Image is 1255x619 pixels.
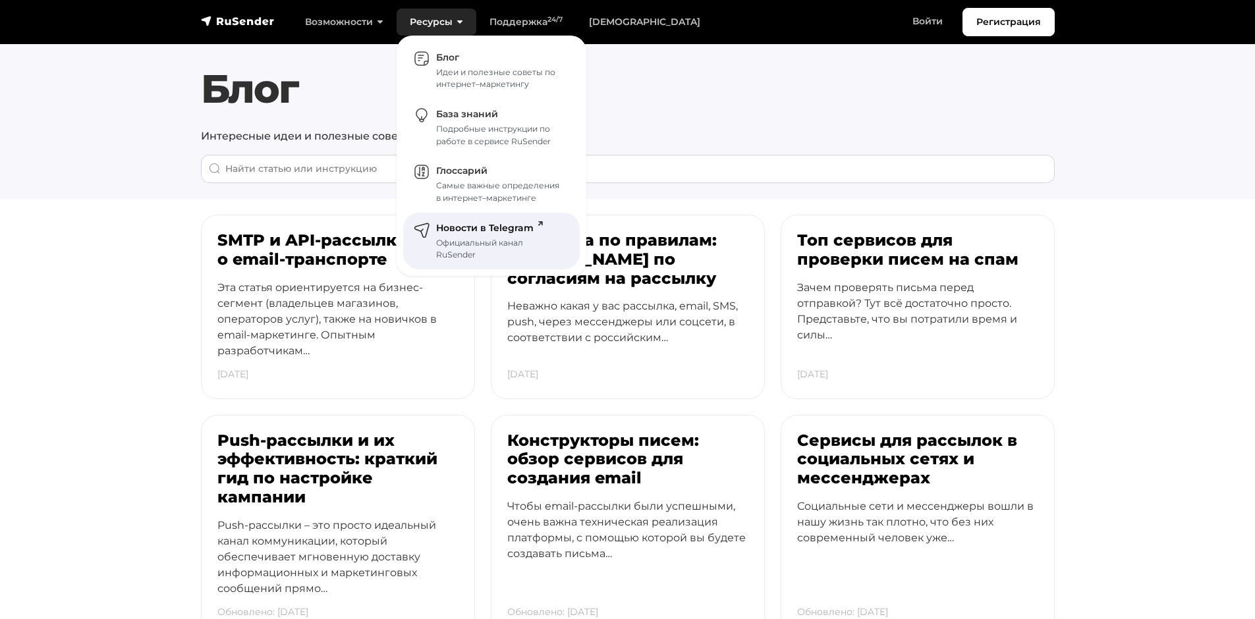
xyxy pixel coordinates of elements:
[403,99,580,155] a: База знаний Подробные инструкции по работе в сервисе RuSender
[201,155,1055,183] input: When autocomplete results are available use up and down arrows to review and enter to go to the d...
[899,8,956,35] a: Войти
[397,9,476,36] a: Ресурсы
[436,108,498,120] span: База знаний
[507,431,748,488] h3: Конструкторы писем: обзор сервисов для создания email
[201,215,475,399] a: SMTP и API-рассылки: всё о email‑транспорте Эта статья ориентируется на бизнес-сегмент (владельце...
[217,431,459,507] h3: Push-рассылки и их эффективность: краткий гид по настройке кампании
[201,65,1055,113] h1: Блог
[962,8,1055,36] a: Регистрация
[403,213,580,269] a: Новости в Telegram Официальный канал RuSender
[436,222,542,234] span: Новости в Telegram
[797,280,1038,367] p: Зачем проверять письма перед отправкой? Тут всё достаточно просто. Представьте, что вы потратили ...
[201,128,1055,144] p: Интересные идеи и полезные советы по интернет-маркетингу
[797,498,1038,570] p: Социальные сети и мессенджеры вошли в нашу жизнь так плотно, что без них современный человек уже…
[507,231,748,288] h3: Подписка по правилам: [PERSON_NAME] по согласиям на рассылку
[201,14,275,28] img: RuSender
[491,215,765,399] a: Подписка по правилам: [PERSON_NAME] по согласиям на рассылку Неважно какая у вас рассылка, email,...
[547,15,563,24] sup: 24/7
[797,231,1038,269] h3: Топ сервисов для проверки писем на спам
[436,51,459,63] span: Блог
[217,361,248,388] p: [DATE]
[781,215,1055,399] a: Топ сервисов для проверки писем на спам Зачем проверять письма перед отправкой? Тут всё достаточн...
[576,9,713,36] a: [DEMOGRAPHIC_DATA]
[436,123,564,148] div: Подробные инструкции по работе в сервисе RuSender
[507,298,748,369] p: Неважно какая у вас рассылка, email, SMS, push, через мессенджеры или соцсети, в соответствии с р...
[436,165,488,176] span: Глоссарий
[403,42,580,99] a: Блог Идеи и полезные советы по интернет–маркетингу
[797,361,828,388] p: [DATE]
[217,280,459,383] p: Эта статья ориентируется на бизнес-сегмент (владельцев магазинов, операторов услуг), также на нов...
[436,180,564,204] div: Самые важные определения в интернет–маркетинге
[217,231,459,269] h3: SMTP и API-рассылки: всё о email‑транспорте
[436,67,564,91] div: Идеи и полезные советы по интернет–маркетингу
[797,431,1038,488] h3: Сервисы для рассылок в социальных сетях и мессенджерах
[292,9,397,36] a: Возможности
[476,9,576,36] a: Поддержка24/7
[507,361,538,388] p: [DATE]
[436,237,564,261] div: Официальный канал RuSender
[507,498,748,585] p: Чтобы email-рассылки были успешными, очень важна техническая реализация платформы, с помощью кото...
[209,163,221,175] img: Поиск
[403,156,580,213] a: Глоссарий Самые важные определения в интернет–маркетинге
